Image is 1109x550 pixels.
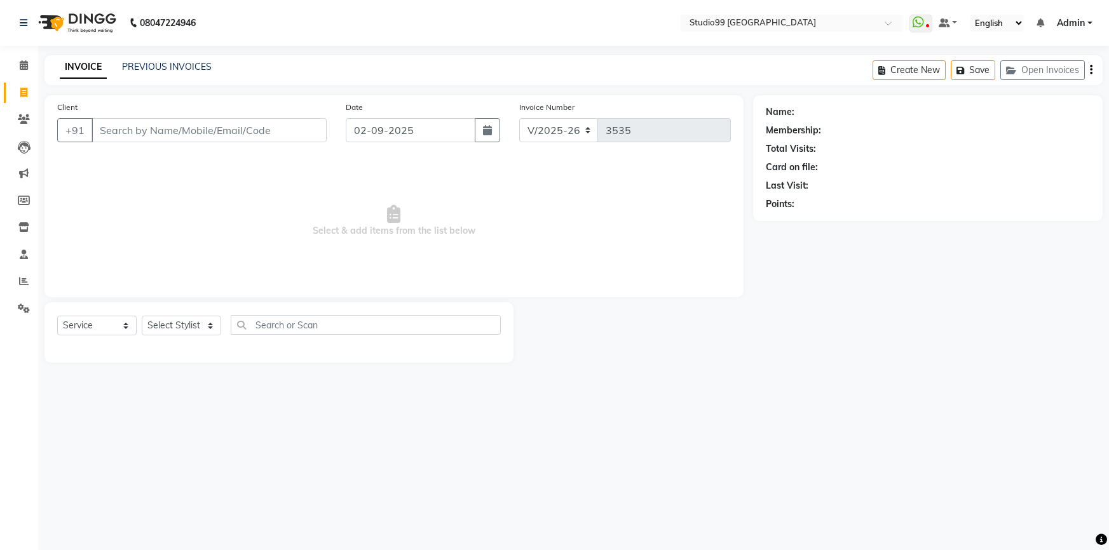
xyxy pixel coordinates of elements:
[346,102,363,113] label: Date
[122,61,212,72] a: PREVIOUS INVOICES
[32,5,119,41] img: logo
[231,315,501,335] input: Search or Scan
[766,105,794,119] div: Name:
[1057,17,1085,30] span: Admin
[766,179,808,192] div: Last Visit:
[766,142,816,156] div: Total Visits:
[519,102,575,113] label: Invoice Number
[57,118,93,142] button: +91
[951,60,995,80] button: Save
[57,102,78,113] label: Client
[57,158,731,285] span: Select & add items from the list below
[873,60,946,80] button: Create New
[766,161,818,174] div: Card on file:
[766,198,794,211] div: Points:
[140,5,196,41] b: 08047224946
[766,124,821,137] div: Membership:
[1000,60,1085,80] button: Open Invoices
[92,118,327,142] input: Search by Name/Mobile/Email/Code
[60,56,107,79] a: INVOICE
